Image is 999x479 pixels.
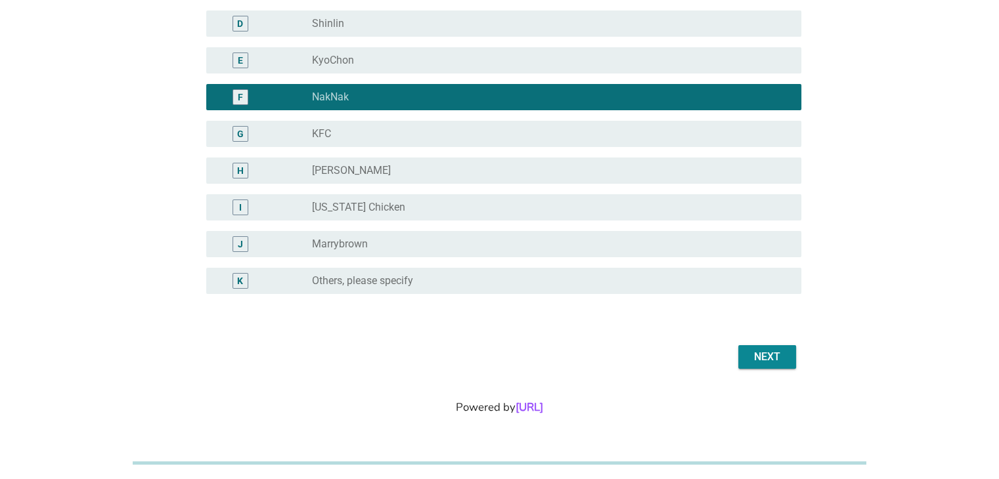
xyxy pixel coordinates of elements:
div: Next [749,349,786,365]
label: Marrybrown [312,238,368,251]
label: KFC [312,127,331,140]
label: NakNak [312,91,349,104]
div: D [237,16,243,30]
label: Others, please specify [312,274,413,287]
button: Next [738,345,796,369]
div: H [237,163,244,177]
label: KyoChon [312,54,354,67]
label: [US_STATE] Chicken [312,201,405,214]
div: G [237,127,244,140]
div: F [238,90,243,104]
a: [URL] [516,400,543,415]
div: J [238,237,243,251]
div: Powered by [16,399,983,415]
label: Shinlin [312,17,344,30]
div: I [239,200,242,214]
label: [PERSON_NAME] [312,164,391,177]
div: K [237,274,243,287]
div: E [238,53,243,67]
